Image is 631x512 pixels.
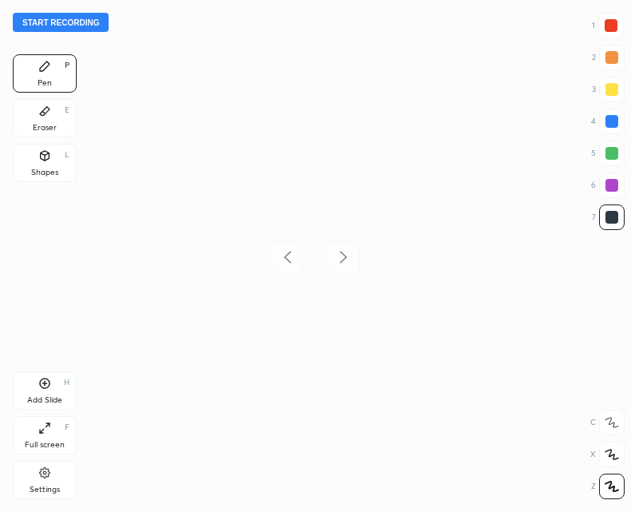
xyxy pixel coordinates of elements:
[591,173,625,198] div: 6
[592,77,625,102] div: 3
[590,442,625,467] div: X
[30,486,60,494] div: Settings
[591,141,625,166] div: 5
[65,62,69,69] div: P
[64,379,69,387] div: H
[31,169,58,177] div: Shapes
[65,423,69,431] div: F
[591,109,625,134] div: 4
[592,204,625,230] div: 7
[13,13,109,32] button: Start recording
[591,474,625,499] div: Z
[592,13,624,38] div: 1
[590,410,625,435] div: C
[27,396,62,404] div: Add Slide
[38,79,52,87] div: Pen
[65,151,69,159] div: L
[65,106,69,114] div: E
[592,45,625,70] div: 2
[33,124,57,132] div: Eraser
[25,441,65,449] div: Full screen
